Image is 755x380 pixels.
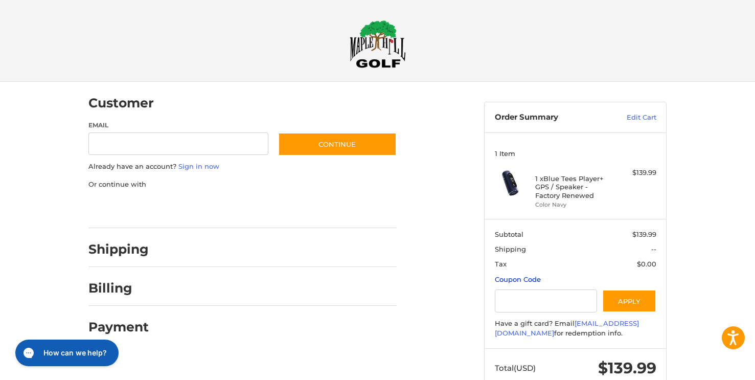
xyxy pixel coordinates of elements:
[651,245,656,253] span: --
[632,230,656,238] span: $139.99
[85,199,162,218] iframe: PayPal-paypal
[178,162,219,170] a: Sign in now
[350,20,406,68] img: Maple Hill Golf
[535,174,613,199] h4: 1 x Blue Tees Player+ GPS / Speaker - Factory Renewed
[535,200,613,209] li: Color Navy
[172,199,248,218] iframe: PayPal-paylater
[88,121,268,130] label: Email
[278,132,397,156] button: Continue
[495,319,656,339] div: Have a gift card? Email for redemption info.
[495,289,598,312] input: Gift Certificate or Coupon Code
[495,230,523,238] span: Subtotal
[495,363,536,373] span: Total (USD)
[495,149,656,158] h3: 1 Item
[616,168,656,178] div: $139.99
[495,245,526,253] span: Shipping
[88,241,149,257] h2: Shipping
[259,199,335,218] iframe: PayPal-venmo
[671,352,755,380] iframe: Google Customer Reviews
[605,113,656,123] a: Edit Cart
[88,162,397,172] p: Already have an account?
[637,260,656,268] span: $0.00
[88,180,397,190] p: Or continue with
[598,359,656,377] span: $139.99
[602,289,656,312] button: Apply
[495,113,605,123] h3: Order Summary
[10,336,122,370] iframe: Gorgias live chat messenger
[495,275,541,283] a: Coupon Code
[88,95,154,111] h2: Customer
[88,319,149,335] h2: Payment
[88,280,148,296] h2: Billing
[495,260,507,268] span: Tax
